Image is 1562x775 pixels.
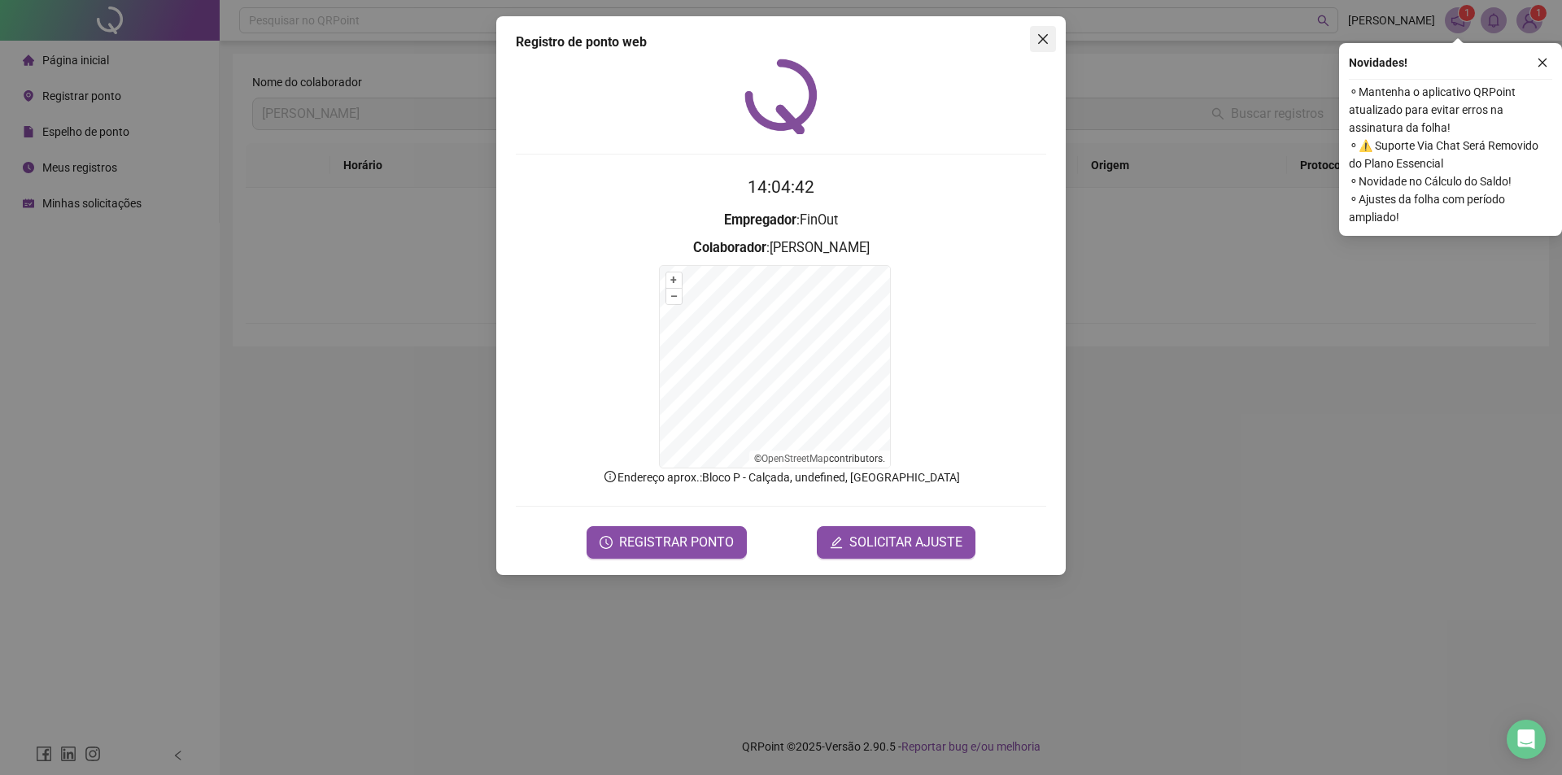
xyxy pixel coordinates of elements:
span: REGISTRAR PONTO [619,533,734,552]
button: REGISTRAR PONTO [587,526,747,559]
button: editSOLICITAR AJUSTE [817,526,975,559]
span: close [1036,33,1049,46]
time: 14:04:42 [748,177,814,197]
div: Open Intercom Messenger [1507,720,1546,759]
span: clock-circle [600,536,613,549]
strong: Empregador [724,212,796,228]
span: ⚬ Novidade no Cálculo do Saldo! [1349,172,1552,190]
h3: : FinOut [516,210,1046,231]
a: OpenStreetMap [761,453,829,464]
button: Close [1030,26,1056,52]
span: ⚬ Mantenha o aplicativo QRPoint atualizado para evitar erros na assinatura da folha! [1349,83,1552,137]
span: close [1537,57,1548,68]
h3: : [PERSON_NAME] [516,237,1046,259]
span: Novidades ! [1349,54,1407,72]
span: SOLICITAR AJUSTE [849,533,962,552]
span: ⚬ ⚠️ Suporte Via Chat Será Removido do Plano Essencial [1349,137,1552,172]
span: edit [830,536,843,549]
button: + [666,272,682,288]
span: ⚬ Ajustes da folha com período ampliado! [1349,190,1552,226]
button: – [666,289,682,304]
li: © contributors. [754,453,885,464]
strong: Colaborador [693,240,766,255]
img: QRPoint [744,59,818,134]
div: Registro de ponto web [516,33,1046,52]
span: info-circle [603,469,617,484]
p: Endereço aprox. : Bloco P - Calçada, undefined, [GEOGRAPHIC_DATA] [516,468,1046,486]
